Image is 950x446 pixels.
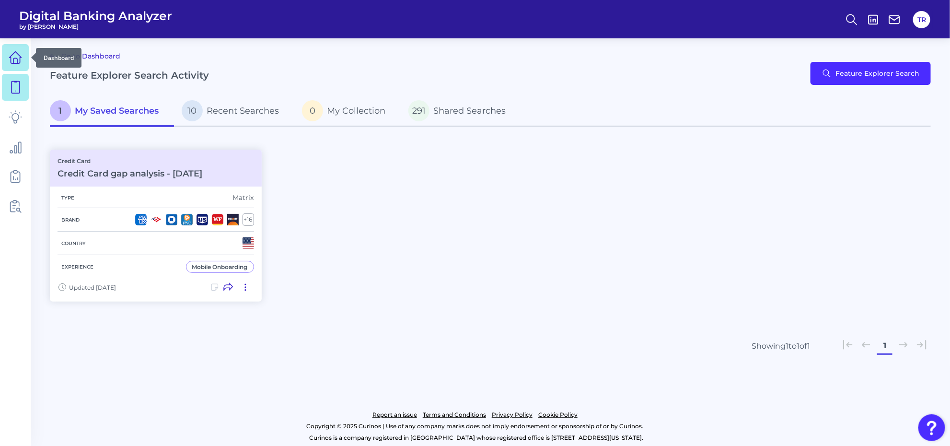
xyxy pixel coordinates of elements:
a: Report an issue [372,409,417,421]
div: Mobile Onboarding [192,263,248,270]
span: 1 [50,100,71,121]
span: Digital Banking Analyzer [19,9,172,23]
a: Terms and Conditions [423,409,486,421]
span: 0 [302,100,323,121]
span: 291 [408,100,429,121]
h2: Feature Explorer Search Activity [50,70,209,81]
div: Showing 1 to 1 of 1 [752,341,810,351]
button: Open Resource Center [918,414,945,441]
div: Dashboard [36,48,81,68]
a: 291Shared Searches [401,96,521,127]
h5: Experience [58,264,97,270]
div: Matrix [233,193,254,202]
span: Updated [DATE] [69,284,116,291]
button: TR [913,11,930,28]
button: 1 [877,338,892,353]
a: 1My Saved Searches [50,96,174,127]
span: by [PERSON_NAME] [19,23,172,30]
p: Copyright © 2025 Curinos | Use of any company marks does not imply endorsement or sponsorship of ... [47,421,903,432]
a: 0My Collection [294,96,401,127]
div: + 16 [243,213,254,226]
span: My Collection [327,106,385,116]
span: Recent Searches [207,106,279,116]
a: Credit CardCredit Card gap analysis - [DATE]TypeMatrixBrand+16CountryExperienceMobile OnboardingU... [50,150,262,302]
span: Shared Searches [433,106,506,116]
p: Curinos is a company registered in [GEOGRAPHIC_DATA] whose registered office is [STREET_ADDRESS][... [50,432,903,444]
h5: Brand [58,217,83,223]
h5: Country [58,240,90,246]
a: 10Recent Searches [174,96,294,127]
a: Go to Dashboard [50,50,120,62]
h3: Credit Card gap analysis - [DATE] [58,168,202,179]
span: My Saved Searches [75,106,159,116]
button: Feature Explorer Search [811,62,931,85]
a: Cookie Policy [538,409,578,421]
a: Privacy Policy [492,409,533,421]
span: 10 [182,100,203,121]
h5: Type [58,195,78,201]
span: Feature Explorer Search [835,70,919,77]
p: Credit Card [58,157,202,164]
